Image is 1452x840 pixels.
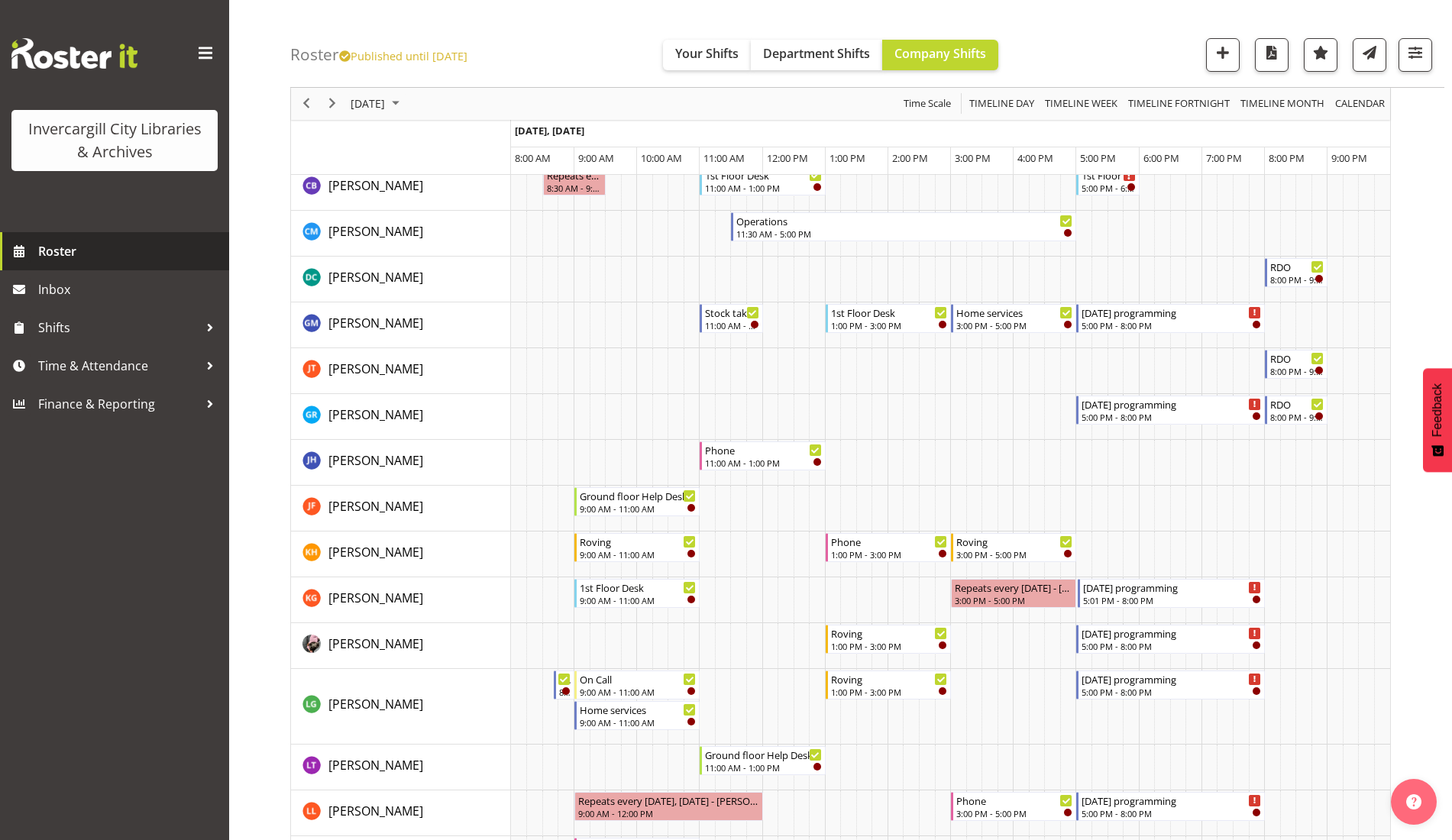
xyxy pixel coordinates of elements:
td: Katie Greene resource [291,577,511,623]
div: Keyu Chen"s event - Halloween programming Begin From Friday, October 31, 2025 at 5:00:00 PM GMT+1... [1076,625,1265,654]
div: Chris Broad"s event - 1st Floor Desk Begin From Friday, October 31, 2025 at 11:00:00 AM GMT+13:00... [700,166,825,195]
span: Timeline Month [1239,95,1326,114]
td: Grace Roscoe-Squires resource [291,394,511,440]
div: Lisa Griffiths"s event - Home services Begin From Friday, October 31, 2025 at 9:00:00 AM GMT+13:0... [574,701,700,730]
span: [PERSON_NAME] [328,406,423,423]
div: Donald Cunningham"s event - RDO Begin From Friday, October 31, 2025 at 8:00:00 PM GMT+13:00 Ends ... [1265,258,1327,287]
div: Chris Broad"s event - Repeats every friday - Chris Broad Begin From Friday, October 31, 2025 at 8... [543,166,606,195]
a: [PERSON_NAME] [328,802,423,820]
button: Your Shifts [663,40,751,70]
div: 3:00 PM - 5:00 PM [956,319,1072,331]
a: [PERSON_NAME] [328,543,423,561]
span: [PERSON_NAME] [328,223,423,240]
span: Time Scale [902,95,952,114]
span: Inbox [38,278,222,301]
div: 1:00 PM - 3:00 PM [831,319,947,331]
img: help-xxl-2.png [1406,794,1421,809]
div: Home services [580,702,696,717]
div: On Call [580,671,696,687]
span: calendar [1334,95,1386,114]
div: [DATE] programming [1082,396,1261,412]
button: Previous [296,95,317,114]
div: 11:00 AM - 12:00 PM [705,319,758,331]
div: Roving [580,534,696,549]
span: [PERSON_NAME] [328,452,423,469]
img: Rosterit website logo [11,38,137,69]
div: Cindy Mulrooney"s event - Operations Begin From Friday, October 31, 2025 at 11:30:00 AM GMT+13:00... [731,212,1076,241]
div: Joanne Forbes"s event - Ground floor Help Desk Begin From Friday, October 31, 2025 at 9:00:00 AM ... [574,487,700,516]
div: 3:00 PM - 5:00 PM [956,807,1072,819]
span: Department Shifts [763,45,870,62]
div: 11:30 AM - 5:00 PM [736,228,1072,240]
div: Jillian Hunter"s event - Phone Begin From Friday, October 31, 2025 at 11:00:00 AM GMT+13:00 Ends ... [700,441,825,470]
div: Chris Broad"s event - 1st Floor Desk Begin From Friday, October 31, 2025 at 5:00:00 PM GMT+13:00 ... [1076,166,1139,195]
div: 8:00 PM - 9:00 PM [1270,411,1324,423]
button: Timeline Day [967,95,1037,114]
div: Operations [736,213,1072,228]
div: 1st Floor Desk [831,305,947,320]
div: 8:00 PM - 9:00 PM [1270,365,1324,377]
span: Roster [38,240,222,263]
a: [PERSON_NAME] [328,222,423,241]
span: 9:00 AM [578,151,614,165]
div: [DATE] programming [1083,580,1261,595]
td: Chris Broad resource [291,165,511,211]
div: Lynette Lockett"s event - Phone Begin From Friday, October 31, 2025 at 3:00:00 PM GMT+13:00 Ends ... [951,792,1076,821]
button: October 2025 [348,95,406,114]
div: October 31, 2025 [345,88,409,120]
div: [DATE] programming [1082,305,1261,320]
td: Gabriel McKay Smith resource [291,302,511,348]
span: [PERSON_NAME] [328,635,423,652]
span: [DATE], [DATE] [515,124,584,137]
div: Roving [831,625,947,641]
div: Roving [956,534,1072,549]
div: 8:00 PM - 9:00 PM [1270,273,1324,286]
td: Jillian Hunter resource [291,440,511,486]
div: Kaela Harley"s event - Roving Begin From Friday, October 31, 2025 at 3:00:00 PM GMT+13:00 Ends At... [951,533,1076,562]
span: [PERSON_NAME] [328,544,423,561]
div: Gabriel McKay Smith"s event - Stock taking Begin From Friday, October 31, 2025 at 11:00:00 AM GMT... [700,304,762,333]
span: 3:00 PM [955,151,991,165]
span: 5:00 PM [1080,151,1116,165]
span: [PERSON_NAME] [328,269,423,286]
a: [PERSON_NAME] [328,756,423,774]
div: 9:00 AM - 11:00 AM [580,716,696,729]
td: Lisa Griffiths resource [291,669,511,745]
span: Shifts [38,316,199,339]
span: Timeline Week [1043,95,1119,114]
span: [PERSON_NAME] [328,360,423,377]
span: [PERSON_NAME] [328,498,423,515]
div: Phone [705,442,821,457]
span: 8:00 AM [515,151,551,165]
a: [PERSON_NAME] [328,405,423,424]
span: Your Shifts [675,45,739,62]
span: [PERSON_NAME] [328,757,423,774]
a: [PERSON_NAME] [328,360,423,378]
div: Gabriel McKay Smith"s event - Home services Begin From Friday, October 31, 2025 at 3:00:00 PM GMT... [951,304,1076,333]
button: Time Scale [901,95,954,114]
span: Timeline Fortnight [1127,95,1231,114]
td: Lynette Lockett resource [291,790,511,836]
div: Lisa Griffiths"s event - Roving Begin From Friday, October 31, 2025 at 1:00:00 PM GMT+13:00 Ends ... [826,670,951,699]
span: Company Shifts [894,45,986,62]
button: Add a new shift [1206,38,1240,72]
span: Feedback [1431,383,1444,437]
span: [PERSON_NAME] [328,315,423,331]
td: Kaela Harley resource [291,531,511,577]
a: [PERSON_NAME] [328,589,423,607]
div: Keyu Chen"s event - Roving Begin From Friday, October 31, 2025 at 1:00:00 PM GMT+13:00 Ends At Fr... [826,625,951,654]
span: 6:00 PM [1143,151,1179,165]
div: 11:00 AM - 1:00 PM [705,761,821,774]
a: [PERSON_NAME] [328,268,423,286]
div: [DATE] programming [1082,793,1261,808]
div: RDO [1270,396,1324,412]
div: Invercargill City Libraries & Archives [27,118,202,163]
div: 11:00 AM - 1:00 PM [705,182,821,194]
div: Ground floor Help Desk [705,747,821,762]
a: [PERSON_NAME] [328,176,423,195]
button: Timeline Month [1238,95,1327,114]
td: Glen Tomlinson resource [291,348,511,394]
td: Lyndsay Tautari resource [291,745,511,790]
div: 9:00 AM - 11:00 AM [580,548,696,561]
div: Roving [831,671,947,687]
